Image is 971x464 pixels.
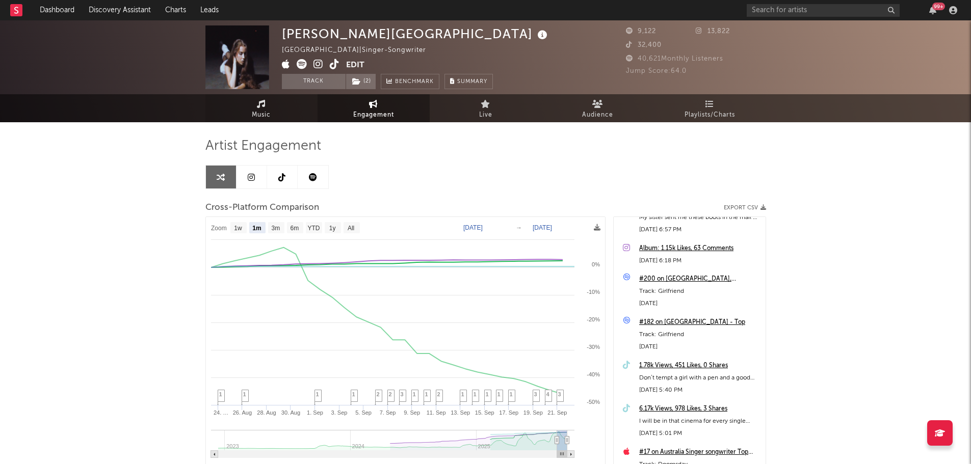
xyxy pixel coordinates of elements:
[587,344,600,350] text: -30%
[352,391,355,397] span: 1
[626,56,723,62] span: 40,621 Monthly Listeners
[499,410,518,416] text: 17. Sep
[444,74,493,89] button: Summary
[457,79,487,85] span: Summary
[437,391,440,397] span: 2
[401,391,404,397] span: 3
[205,202,319,214] span: Cross-Platform Comparison
[243,391,246,397] span: 1
[486,391,489,397] span: 1
[430,94,542,122] a: Live
[379,410,396,416] text: 7. Sep
[463,224,483,231] text: [DATE]
[639,242,760,255] a: Album: 1.15k Likes, 63 Comments
[318,94,430,122] a: Engagement
[211,225,227,232] text: Zoom
[639,211,760,224] div: My sister sent me these boots in the mail 🧸 #ootd #fitcheck #spring
[639,341,760,353] div: [DATE]
[282,74,346,89] button: Track
[282,44,438,57] div: [GEOGRAPHIC_DATA] | Singer-Songwriter
[516,224,522,231] text: →
[639,415,760,427] div: I will be in that cinema for every single replay #twilight
[626,68,687,74] span: Jump Score: 64.0
[639,297,760,310] div: [DATE]
[234,225,242,232] text: 1w
[353,109,394,121] span: Engagement
[377,391,380,397] span: 2
[213,410,228,416] text: 24. …
[219,391,222,397] span: 1
[639,446,760,458] a: #17 on Australia Singer songwriter Top 200
[395,76,434,88] span: Benchmark
[639,384,760,396] div: [DATE] 5:40 PM
[205,94,318,122] a: Music
[639,329,760,341] div: Track: Girlfriend
[932,3,945,10] div: 99 +
[271,225,280,232] text: 3m
[639,316,760,329] a: #182 on [GEOGRAPHIC_DATA] - Top
[331,410,347,416] text: 3. Sep
[461,391,464,397] span: 1
[626,28,656,35] span: 9,122
[542,94,654,122] a: Audience
[639,255,760,267] div: [DATE] 6:18 PM
[626,42,662,48] span: 32,400
[355,410,372,416] text: 5. Sep
[582,109,613,121] span: Audience
[497,391,501,397] span: 1
[685,109,735,121] span: Playlists/Charts
[307,410,323,416] text: 1. Sep
[252,225,261,232] text: 1m
[534,391,537,397] span: 3
[281,410,300,416] text: 30. Aug
[381,74,439,89] a: Benchmark
[639,403,760,415] div: 6.17k Views, 978 Likes, 3 Shares
[639,273,760,285] a: #200 on [GEOGRAPHIC_DATA], [GEOGRAPHIC_DATA]
[546,391,549,397] span: 4
[639,224,760,236] div: [DATE] 6:57 PM
[929,6,936,14] button: 99+
[654,94,766,122] a: Playlists/Charts
[346,74,376,89] span: ( 2 )
[389,391,392,397] span: 2
[257,410,276,416] text: 28. Aug
[282,25,550,42] div: [PERSON_NAME][GEOGRAPHIC_DATA]
[547,410,567,416] text: 21. Sep
[425,391,428,397] span: 1
[347,225,354,232] text: All
[404,410,420,416] text: 9. Sep
[475,410,494,416] text: 15. Sep
[510,391,513,397] span: 1
[232,410,251,416] text: 26. Aug
[639,285,760,297] div: Track: Girlfriend
[479,109,492,121] span: Live
[413,391,416,397] span: 1
[451,410,470,416] text: 13. Sep
[346,74,376,89] button: (2)
[290,225,299,232] text: 6m
[587,371,600,377] text: -40%
[587,316,600,322] text: -20%
[329,225,335,232] text: 1y
[587,399,600,405] text: -50%
[523,410,542,416] text: 19. Sep
[316,391,319,397] span: 1
[426,410,445,416] text: 11. Sep
[205,140,321,152] span: Artist Engagement
[587,289,600,295] text: -10%
[724,205,766,211] button: Export CSV
[639,427,760,440] div: [DATE] 5:01 PM
[346,59,364,72] button: Edit
[474,391,477,397] span: 1
[252,109,271,121] span: Music
[592,261,600,267] text: 0%
[747,4,900,17] input: Search for artists
[696,28,730,35] span: 13,822
[639,372,760,384] div: Don’t tempt a girl with a pen and a good time #fyp #taylorswift
[533,224,552,231] text: [DATE]
[639,360,760,372] a: 1.78k Views, 451 Likes, 0 Shares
